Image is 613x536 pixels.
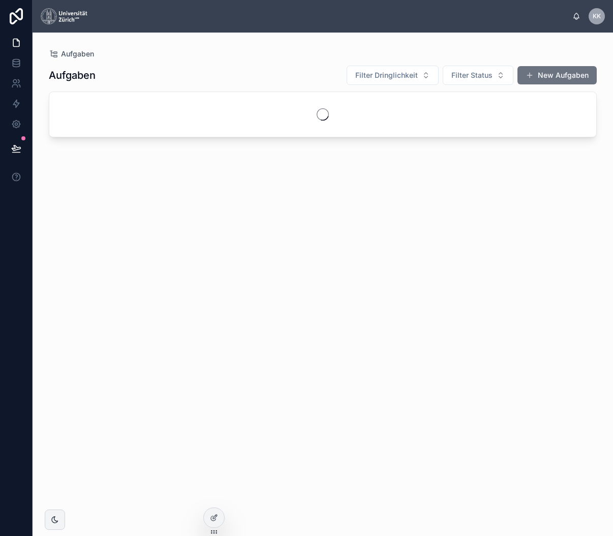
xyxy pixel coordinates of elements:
[61,49,94,59] span: Aufgaben
[451,70,493,80] span: Filter Status
[49,49,94,59] a: Aufgaben
[41,8,87,24] img: App logo
[96,14,572,18] div: scrollable content
[347,66,439,85] button: Select Button
[443,66,513,85] button: Select Button
[517,66,597,84] button: New Aufgaben
[355,70,418,80] span: Filter Dringlichkeit
[49,68,96,82] h1: Aufgaben
[593,12,601,20] span: KK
